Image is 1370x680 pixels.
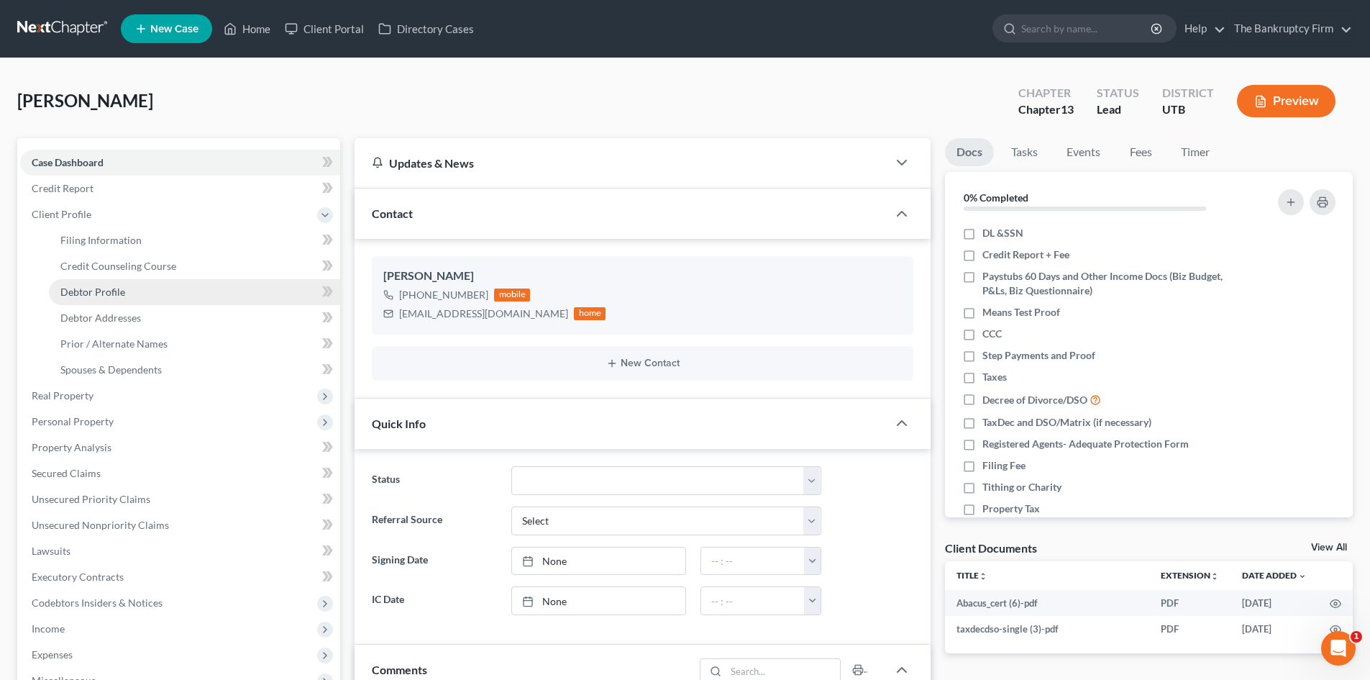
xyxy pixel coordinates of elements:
span: Credit Report + Fee [982,248,1069,262]
a: Filing Information [49,227,340,253]
span: Property Analysis [32,441,111,453]
span: Executory Contracts [32,571,124,583]
span: 13 [1061,102,1074,116]
a: Tasks [1000,138,1049,166]
span: CCC [982,327,1002,341]
td: PDF [1149,590,1230,616]
div: District [1162,85,1214,101]
a: Property Analysis [20,435,340,461]
a: None [512,587,685,615]
a: Home [216,16,278,42]
span: Spouses & Dependents [60,363,162,376]
a: None [512,548,685,575]
span: TaxDec and DSO/Matrix (if necessary) [982,415,1151,430]
span: Property Tax [982,502,1040,516]
a: Prior / Alternate Names [49,331,340,357]
a: Events [1055,138,1112,166]
a: Debtor Addresses [49,305,340,331]
span: Means Test Proof [982,305,1060,319]
span: DL &SSN [982,226,1023,240]
span: Credit Report [32,182,93,194]
span: [PERSON_NAME] [17,90,153,111]
span: Tithing or Charity [982,480,1061,494]
div: mobile [494,289,530,302]
label: Referral Source [365,507,503,535]
input: -- : -- [701,548,805,575]
a: Lawsuits [20,538,340,564]
span: Expenses [32,648,73,661]
div: Updates & News [372,155,870,171]
a: Executory Contracts [20,564,340,590]
span: Debtor Profile [60,286,125,298]
a: Docs [945,138,994,166]
i: expand_more [1298,572,1307,581]
div: [PHONE_NUMBER] [399,288,488,302]
td: taxdecdso-single (3)-pdf [945,616,1149,642]
span: Client Profile [32,208,91,220]
a: Unsecured Priority Claims [20,486,340,512]
i: unfold_more [1210,572,1219,581]
a: Spouses & Dependents [49,357,340,383]
a: Timer [1169,138,1221,166]
input: -- : -- [701,587,805,615]
button: New Contact [383,358,902,369]
a: Extensionunfold_more [1161,570,1219,581]
span: Real Property [32,389,93,402]
button: Preview [1237,85,1335,117]
span: Decree of Divorce/DSO [982,393,1087,407]
span: Codebtors Insiders & Notices [32,597,163,609]
span: Step Payments and Proof [982,348,1095,363]
a: The Bankruptcy Firm [1227,16,1352,42]
a: Client Portal [278,16,371,42]
span: Credit Counseling Course [60,260,176,272]
div: Lead [1097,101,1139,118]
span: Lawsuits [32,545,70,557]
span: Personal Property [32,415,114,427]
div: Chapter [1018,101,1074,118]
a: Secured Claims [20,461,340,486]
a: Case Dashboard [20,150,340,176]
span: Prior / Alternate Names [60,337,168,350]
div: Chapter [1018,85,1074,101]
a: Titleunfold_more [956,570,987,581]
td: PDF [1149,616,1230,642]
a: Date Added expand_more [1242,570,1307,581]
div: UTB [1162,101,1214,118]
div: home [574,307,606,320]
div: [EMAIL_ADDRESS][DOMAIN_NAME] [399,307,568,321]
span: Debtor Addresses [60,312,141,324]
i: unfold_more [979,572,987,581]
span: Secured Claims [32,467,101,479]
span: Case Dashboard [32,156,104,168]
span: Contact [372,207,413,220]
td: [DATE] [1230,616,1318,642]
input: Search by name... [1021,15,1153,42]
span: Filing Fee [982,458,1026,473]
label: IC Date [365,586,503,615]
span: Registered Agents- Adequate Protection Form [982,437,1189,451]
span: Unsecured Nonpriority Claims [32,519,169,531]
span: Quick Info [372,417,426,430]
a: Credit Report [20,176,340,201]
td: Abacus_cert (6)-pdf [945,590,1149,616]
a: Debtor Profile [49,279,340,305]
label: Status [365,466,503,495]
span: Taxes [982,370,1007,384]
a: Credit Counseling Course [49,253,340,279]
a: Fees [1118,138,1164,166]
span: Filing Information [60,234,142,246]
div: [PERSON_NAME] [383,268,902,285]
span: Unsecured Priority Claims [32,493,150,505]
span: New Case [150,24,198,35]
span: 1 [1351,631,1362,643]
a: View All [1311,543,1347,553]
a: Help [1177,16,1225,42]
iframe: Intercom live chat [1321,631,1356,666]
td: [DATE] [1230,590,1318,616]
span: Comments [372,663,427,676]
label: Signing Date [365,547,503,576]
div: Client Documents [945,540,1037,556]
span: Income [32,622,65,635]
a: Directory Cases [371,16,481,42]
div: Status [1097,85,1139,101]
